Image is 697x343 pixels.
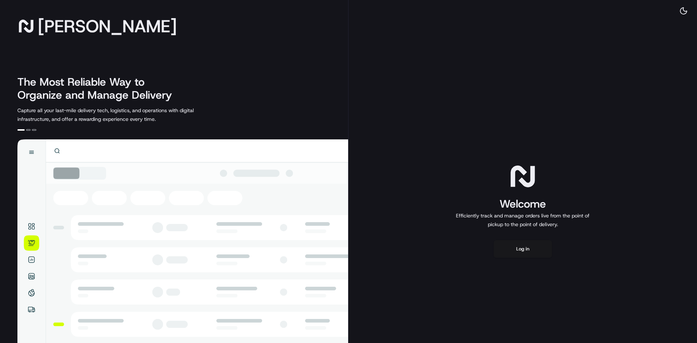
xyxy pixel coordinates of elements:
p: Capture all your last-mile delivery tech, logistics, and operations with digital infrastructure, ... [17,106,227,123]
h1: Welcome [453,197,592,211]
span: [PERSON_NAME] [38,19,177,33]
p: Efficiently track and manage orders live from the point of pickup to the point of delivery. [453,211,592,229]
h2: The Most Reliable Way to Organize and Manage Delivery [17,75,180,102]
button: Log in [494,240,552,258]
